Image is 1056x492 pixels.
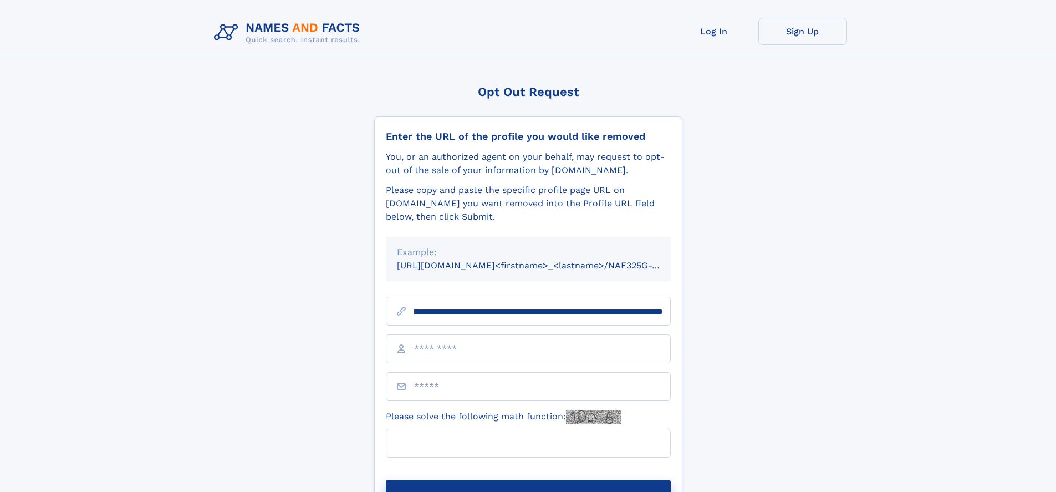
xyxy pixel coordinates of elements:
[670,18,758,45] a: Log In
[386,130,671,143] div: Enter the URL of the profile you would like removed
[374,85,682,99] div: Opt Out Request
[386,184,671,224] div: Please copy and paste the specific profile page URL on [DOMAIN_NAME] you want removed into the Pr...
[386,150,671,177] div: You, or an authorized agent on your behalf, may request to opt-out of the sale of your informatio...
[758,18,847,45] a: Sign Up
[210,18,369,48] img: Logo Names and Facts
[397,260,692,271] small: [URL][DOMAIN_NAME]<firstname>_<lastname>/NAF325G-xxxxxxxx
[386,410,621,424] label: Please solve the following math function:
[397,246,660,259] div: Example:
